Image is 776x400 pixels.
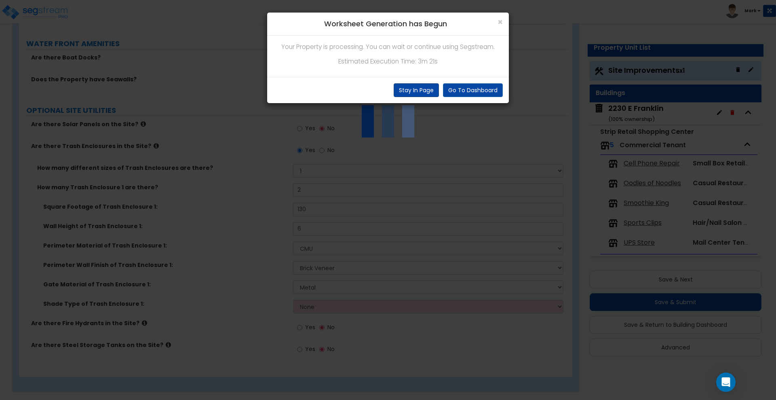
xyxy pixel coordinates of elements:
[394,83,439,97] button: Stay In Page
[273,19,503,29] h4: Worksheet Generation has Begun
[716,372,736,392] div: Open Intercom Messenger
[273,42,503,52] p: Your Property is processing. You can wait or continue using Segstream.
[273,56,503,67] p: Estimated Execution Time: 3m 21s
[498,18,503,26] button: Close
[498,16,503,28] span: ×
[443,83,503,97] button: Go To Dashboard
